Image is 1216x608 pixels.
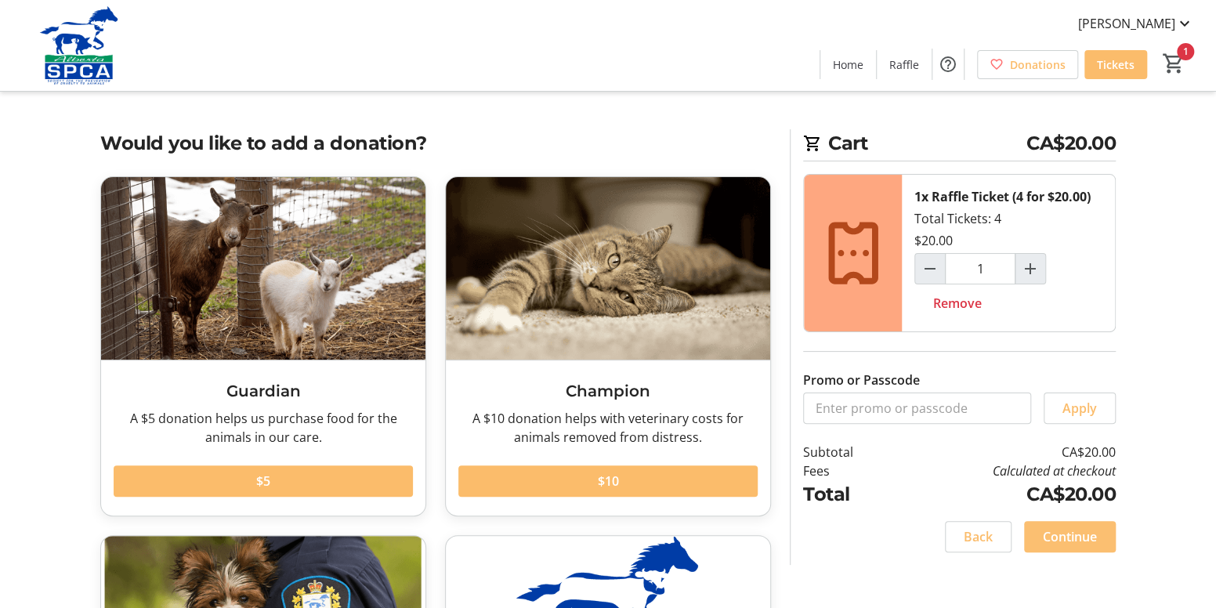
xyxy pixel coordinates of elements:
img: Alberta SPCA's Logo [9,6,149,85]
label: Promo or Passcode [803,371,920,389]
h3: Guardian [114,379,413,403]
h2: Would you like to add a donation? [100,129,771,157]
button: Decrement by one [915,254,945,284]
button: [PERSON_NAME] [1066,11,1207,36]
a: Tickets [1084,50,1147,79]
button: Back [945,521,1012,552]
a: Donations [977,50,1078,79]
td: Calculated at checkout [894,461,1116,480]
button: Increment by one [1015,254,1045,284]
button: $10 [458,465,758,497]
td: CA$20.00 [894,443,1116,461]
input: Raffle Ticket (4 for $20.00) Quantity [945,253,1015,284]
td: Fees [803,461,894,480]
a: Home [820,50,876,79]
span: $5 [256,472,270,490]
button: Apply [1044,393,1116,424]
span: Continue [1043,527,1097,546]
span: [PERSON_NAME] [1078,14,1175,33]
button: Help [932,49,964,80]
button: Remove [914,288,1001,319]
td: Subtotal [803,443,894,461]
span: Back [964,527,993,546]
a: Raffle [877,50,932,79]
span: $10 [598,472,619,490]
div: Total Tickets: 4 [902,175,1115,331]
h2: Cart [803,129,1116,161]
img: Guardian [101,177,425,360]
div: $20.00 [914,231,953,250]
div: 1x Raffle Ticket (4 for $20.00) [914,187,1091,206]
button: Continue [1024,521,1116,552]
span: Tickets [1097,56,1135,73]
span: Donations [1010,56,1066,73]
span: Home [833,56,863,73]
td: Total [803,480,894,508]
span: Apply [1062,399,1097,418]
h3: Champion [458,379,758,403]
input: Enter promo or passcode [803,393,1031,424]
button: Cart [1160,49,1188,78]
div: A $10 donation helps with veterinary costs for animals removed from distress. [458,409,758,447]
td: CA$20.00 [894,480,1116,508]
button: $5 [114,465,413,497]
span: Raffle [889,56,919,73]
img: Champion [446,177,770,360]
span: CA$20.00 [1026,129,1116,157]
div: A $5 donation helps us purchase food for the animals in our care. [114,409,413,447]
span: Remove [933,294,982,313]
